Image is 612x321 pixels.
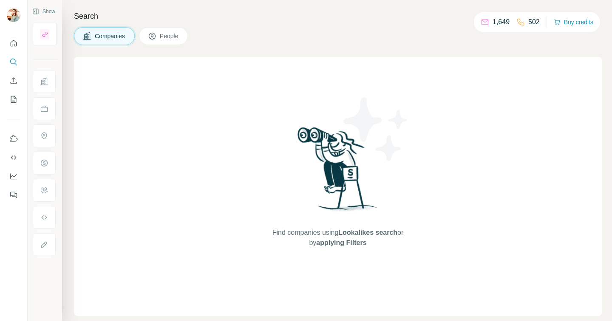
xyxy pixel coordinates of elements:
p: 502 [528,17,540,27]
button: Dashboard [7,169,20,184]
span: People [160,32,179,40]
img: Surfe Illustration - Stars [338,91,414,167]
button: Use Surfe API [7,150,20,165]
button: My lists [7,92,20,107]
span: applying Filters [316,239,366,246]
button: Feedback [7,187,20,203]
button: Use Surfe on LinkedIn [7,131,20,146]
button: Quick start [7,36,20,51]
h4: Search [74,10,602,22]
img: Surfe Illustration - Woman searching with binoculars [294,125,382,220]
button: Enrich CSV [7,73,20,88]
button: Show [26,5,61,18]
span: Find companies using or by [270,228,406,248]
img: Avatar [7,8,20,22]
button: Buy credits [554,16,593,28]
span: Lookalikes search [338,229,397,236]
button: Search [7,54,20,70]
span: Companies [95,32,126,40]
p: 1,649 [493,17,510,27]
